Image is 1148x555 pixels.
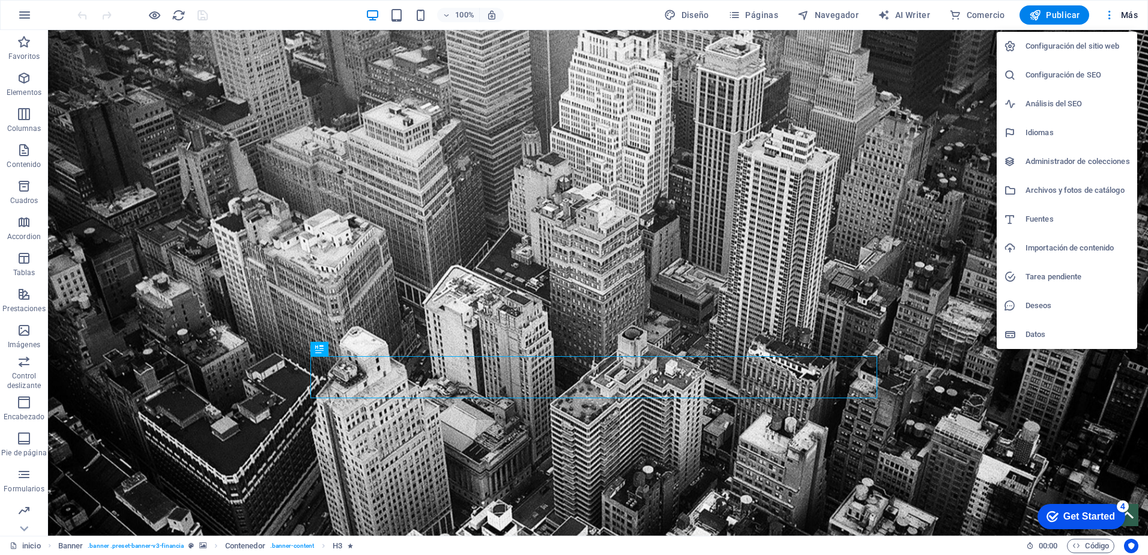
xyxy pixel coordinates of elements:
h6: Fuentes [1026,212,1130,226]
h6: Deseos [1026,299,1130,313]
h6: Configuración del sitio web [1026,39,1130,53]
h6: Archivos y fotos de catálogo [1026,183,1130,198]
h6: Configuración de SEO [1026,68,1130,82]
h6: Idiomas [1026,126,1130,140]
h6: Análisis del SEO [1026,97,1130,111]
h6: Datos [1026,327,1130,342]
div: Get Started [35,13,87,24]
div: 4 [89,2,101,14]
div: Get Started 4 items remaining, 20% complete [10,6,97,31]
h6: Importación de contenido [1026,241,1130,255]
h6: Administrador de colecciones [1026,154,1130,169]
h6: Tarea pendiente [1026,270,1130,284]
